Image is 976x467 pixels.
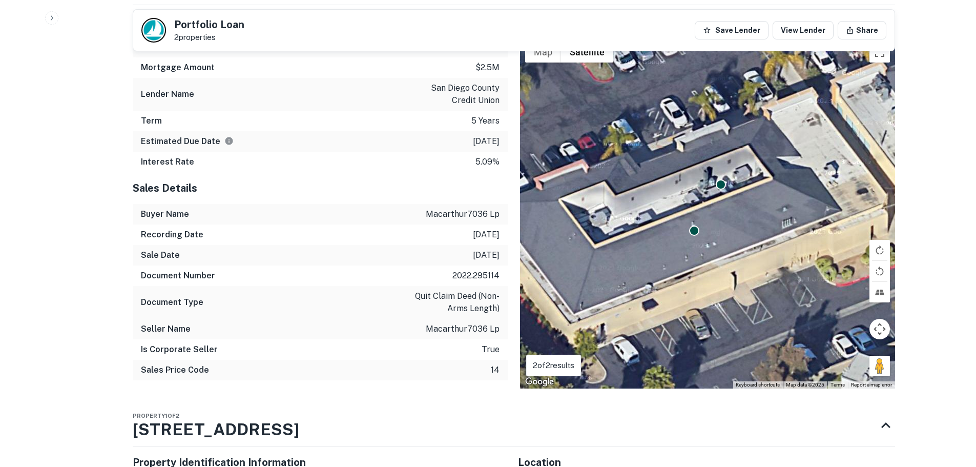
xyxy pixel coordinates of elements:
a: Open this area in Google Maps (opens a new window) [523,375,556,389]
div: Property1of2[STREET_ADDRESS] [133,405,895,446]
h6: Seller Name [141,323,191,335]
button: Drag Pegman onto the map to open Street View [869,356,890,376]
span: Property 1 of 2 [133,413,179,419]
button: Show street map [525,42,561,63]
span: Map data ©2025 [786,382,824,388]
p: 2022.295114 [452,270,500,282]
button: Keyboard shortcuts [736,381,780,389]
h3: [STREET_ADDRESS] [133,417,299,442]
h6: Mortgage Amount [141,62,215,74]
p: 14 [491,364,500,376]
p: 5 years [471,115,500,127]
h5: Portfolio Loan [174,19,244,30]
svg: Estimate is based on a standard schedule for this type of loan. [224,136,234,146]
p: true [482,343,500,356]
h6: Estimated Due Date [141,135,234,148]
p: quit claim deed (non-arms length) [407,290,500,315]
h6: Sale Date [141,249,180,261]
h6: Lender Name [141,88,194,100]
h6: Document Number [141,270,215,282]
p: 5.09% [475,156,500,168]
button: Share [838,21,886,39]
p: [DATE] [473,229,500,241]
a: View Lender [773,21,834,39]
p: macarthur7036 lp [426,323,500,335]
a: Terms (opens in new tab) [830,382,845,388]
iframe: Chat Widget [925,352,976,401]
p: $2.5m [475,62,500,74]
h5: Sales Details [133,180,508,196]
button: Save Lender [695,21,769,39]
h6: Sales Price Code [141,364,209,376]
a: Report a map error [851,382,892,388]
button: Show satellite imagery [561,42,613,63]
h6: Term [141,115,162,127]
h6: Interest Rate [141,156,194,168]
h6: Document Type [141,296,203,309]
button: Tilt map [869,282,890,302]
p: 2 properties [174,33,244,42]
p: 2 of 2 results [533,359,574,372]
p: san diego county credit union [407,82,500,107]
h6: Recording Date [141,229,203,241]
button: Rotate map clockwise [869,240,890,260]
button: Rotate map counterclockwise [869,261,890,281]
p: [DATE] [473,249,500,261]
h6: Buyer Name [141,208,189,220]
p: macarthur7036 lp [426,208,500,220]
img: Google [523,375,556,389]
h6: Is Corporate Seller [141,343,218,356]
button: Toggle fullscreen view [869,42,890,63]
button: Map camera controls [869,319,890,339]
p: [DATE] [473,135,500,148]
